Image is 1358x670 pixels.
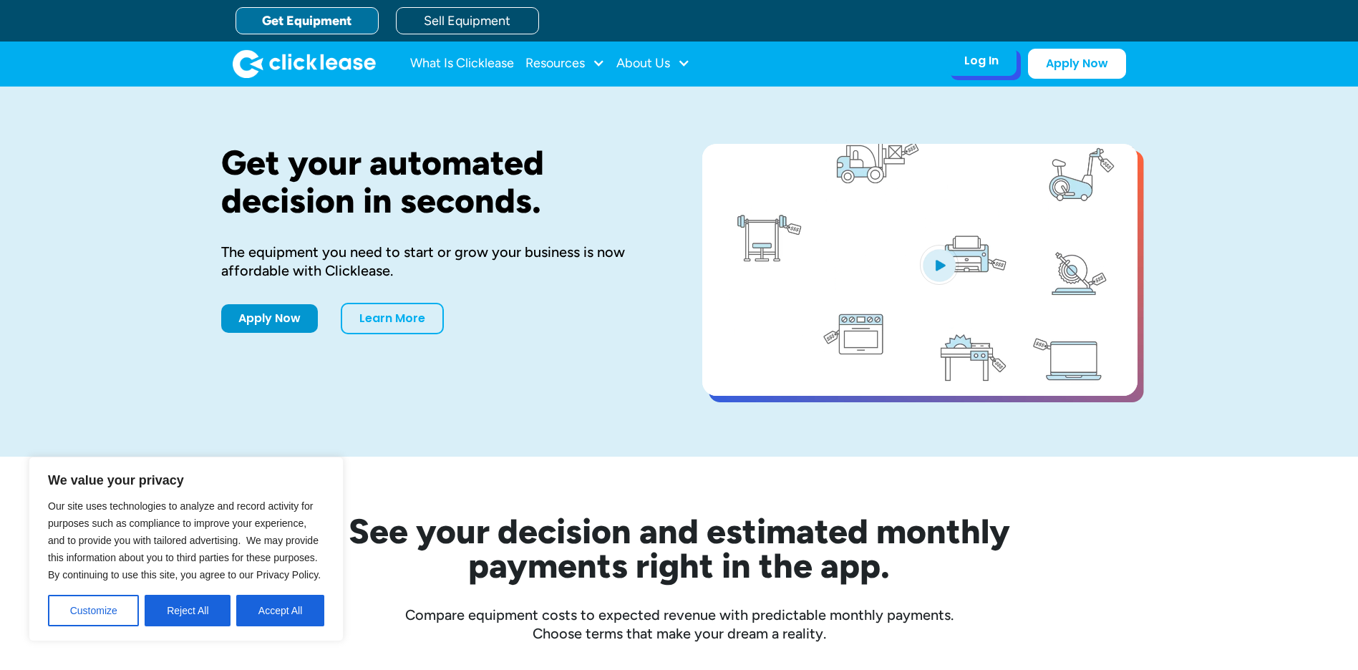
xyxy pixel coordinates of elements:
span: Our site uses technologies to analyze and record activity for purposes such as compliance to impr... [48,500,321,581]
img: Clicklease logo [233,49,376,78]
div: Resources [525,49,605,78]
h1: Get your automated decision in seconds. [221,144,656,220]
a: Learn More [341,303,444,334]
p: We value your privacy [48,472,324,489]
a: Sell Equipment [396,7,539,34]
div: Log In [964,54,999,68]
div: We value your privacy [29,457,344,641]
div: The equipment you need to start or grow your business is now affordable with Clicklease. [221,243,656,280]
button: Customize [48,595,139,626]
a: Get Equipment [236,7,379,34]
div: About Us [616,49,690,78]
a: open lightbox [702,144,1138,396]
button: Reject All [145,595,231,626]
a: home [233,49,376,78]
a: Apply Now [1028,49,1126,79]
div: Compare equipment costs to expected revenue with predictable monthly payments. Choose terms that ... [221,606,1138,643]
a: What Is Clicklease [410,49,514,78]
h2: See your decision and estimated monthly payments right in the app. [278,514,1080,583]
img: Blue play button logo on a light blue circular background [920,245,959,285]
a: Apply Now [221,304,318,333]
button: Accept All [236,595,324,626]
